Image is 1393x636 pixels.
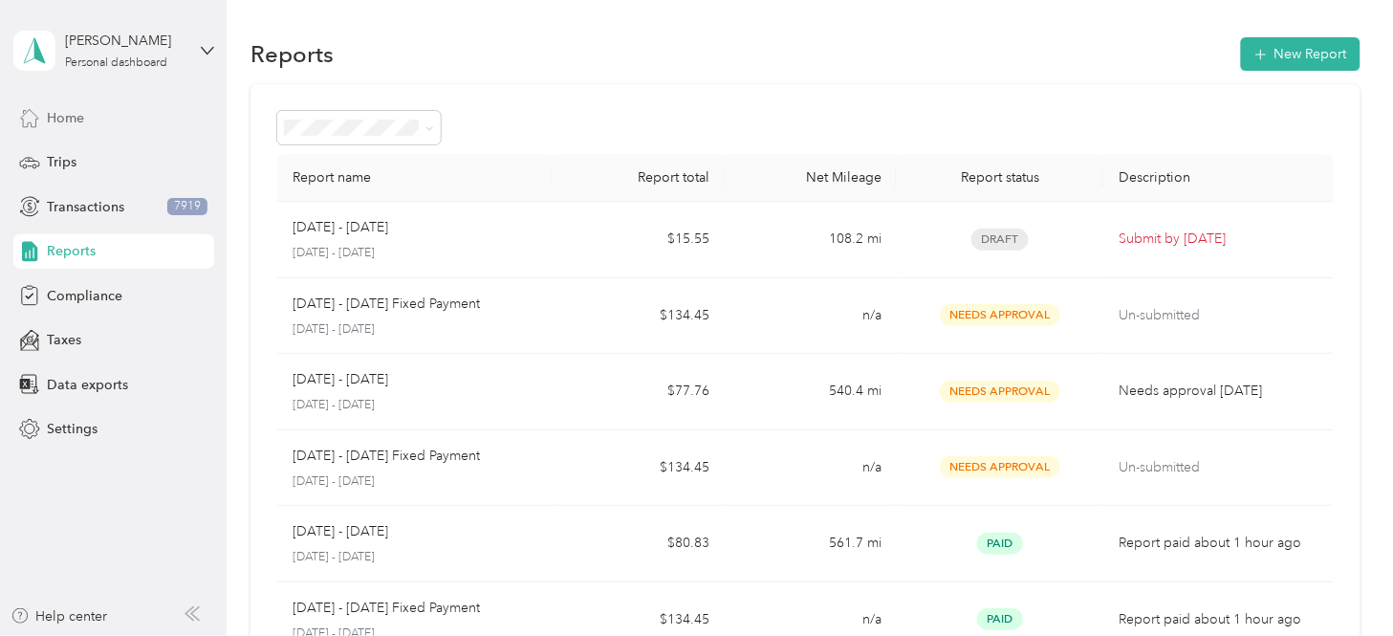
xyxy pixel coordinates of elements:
[293,446,480,467] p: [DATE] - [DATE] Fixed Payment
[725,278,897,355] td: n/a
[47,152,76,172] span: Trips
[912,169,1088,186] div: Report status
[940,304,1060,326] span: Needs Approval
[47,330,81,350] span: Taxes
[1119,457,1317,478] p: Un-submitted
[977,608,1023,630] span: Paid
[293,598,480,619] p: [DATE] - [DATE] Fixed Payment
[293,397,537,414] p: [DATE] - [DATE]
[553,430,725,507] td: $134.45
[977,533,1023,555] span: Paid
[971,229,1029,251] span: Draft
[553,506,725,582] td: $80.83
[1119,381,1317,402] p: Needs approval [DATE]
[293,321,537,339] p: [DATE] - [DATE]
[1286,529,1393,636] iframe: Everlance-gr Chat Button Frame
[725,202,897,278] td: 108.2 mi
[940,456,1060,478] span: Needs Approval
[1119,229,1317,250] p: Submit by [DATE]
[250,44,334,64] h1: Reports
[725,354,897,430] td: 540.4 mi
[47,241,96,261] span: Reports
[1119,609,1317,630] p: Report paid about 1 hour ago
[293,473,537,491] p: [DATE] - [DATE]
[553,202,725,278] td: $15.55
[47,419,98,439] span: Settings
[277,154,553,202] th: Report name
[725,506,897,582] td: 561.7 mi
[553,278,725,355] td: $134.45
[47,286,122,306] span: Compliance
[11,606,108,626] button: Help center
[293,294,480,315] p: [DATE] - [DATE] Fixed Payment
[47,375,128,395] span: Data exports
[65,57,167,69] div: Personal dashboard
[293,245,537,262] p: [DATE] - [DATE]
[940,381,1060,403] span: Needs Approval
[1119,305,1317,326] p: Un-submitted
[725,154,897,202] th: Net Mileage
[553,154,725,202] th: Report total
[293,369,388,390] p: [DATE] - [DATE]
[293,521,388,542] p: [DATE] - [DATE]
[47,108,84,128] span: Home
[1103,154,1333,202] th: Description
[167,198,207,215] span: 7919
[725,430,897,507] td: n/a
[1241,37,1360,71] button: New Report
[293,549,537,566] p: [DATE] - [DATE]
[1119,533,1317,554] p: Report paid about 1 hour ago
[293,217,388,238] p: [DATE] - [DATE]
[65,31,185,51] div: [PERSON_NAME]
[47,197,124,217] span: Transactions
[553,354,725,430] td: $77.76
